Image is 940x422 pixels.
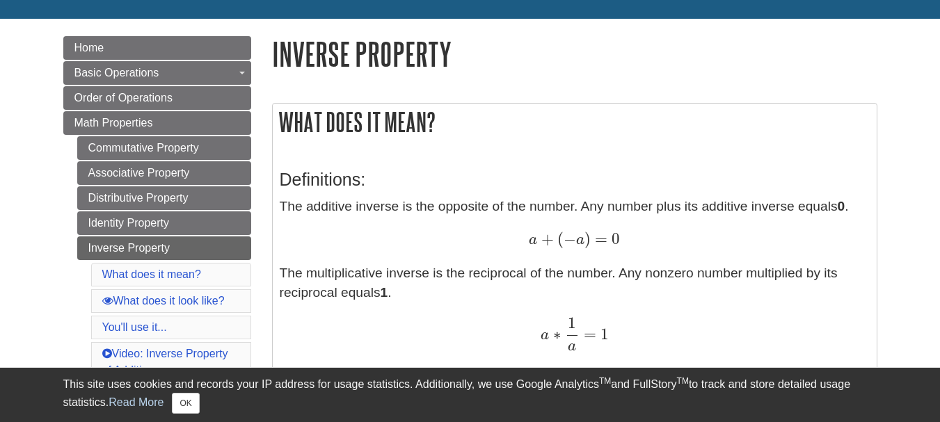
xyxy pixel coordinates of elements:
span: Order of Operations [74,92,173,104]
a: Order of Operations [63,86,251,110]
a: Identity Property [77,211,251,235]
a: Video: Inverse Property of Addition [102,348,228,376]
span: a [529,232,537,247]
sup: TM [677,376,689,386]
span: a [541,327,549,343]
strong: 1 [381,285,388,300]
sup: TM [599,376,611,386]
span: 0 [607,229,620,248]
h1: Inverse Property [272,36,877,72]
span: Home [74,42,104,54]
span: = [591,229,607,248]
a: Basic Operations [63,61,251,85]
strong: 0 [838,199,845,213]
a: Associative Property [77,161,251,185]
span: − [564,229,576,248]
h2: What does it mean? [273,104,877,140]
span: 1 [568,314,576,332]
a: Distributive Property [77,186,251,210]
a: Home [63,36,251,60]
a: Math Properties [63,111,251,135]
span: a [576,232,584,247]
button: Close [172,393,199,414]
div: This site uses cookies and records your IP address for usage statistics. Additionally, we use Goo... [63,376,877,414]
span: = [580,325,596,343]
span: + [537,229,553,248]
span: Basic Operations [74,67,159,79]
h3: Definitions: [280,170,870,190]
span: ( [554,229,564,248]
a: You'll use it... [102,321,167,333]
a: What does it mean? [102,268,201,280]
span: a [568,339,576,354]
a: Read More [109,396,164,408]
span: ∗ [549,325,561,343]
a: Inverse Property [77,236,251,260]
span: Math Properties [74,117,153,129]
span: ) [584,229,591,248]
span: 1 [596,325,609,343]
p: The additive inverse is the opposite of the number. Any number plus its additive inverse equals .... [280,197,870,351]
a: Commutative Property [77,136,251,160]
a: What does it look like? [102,295,225,307]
